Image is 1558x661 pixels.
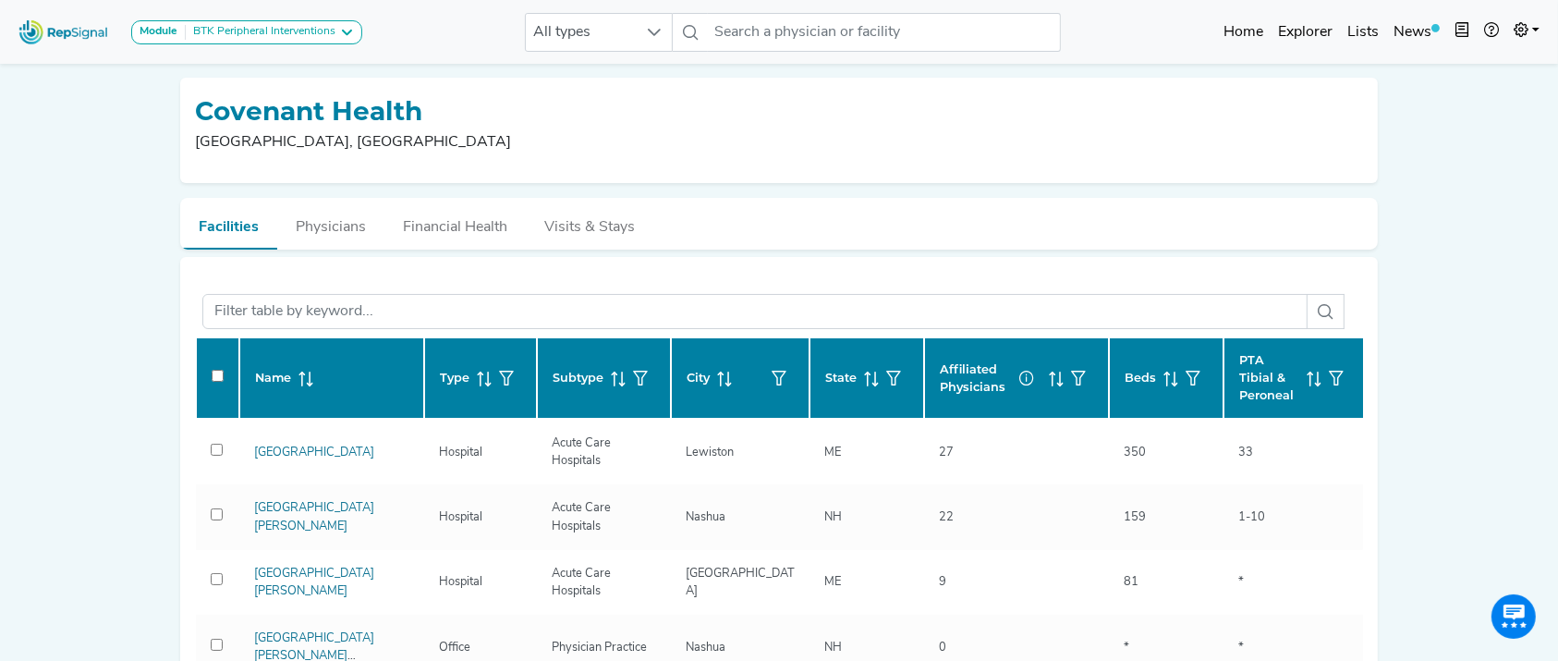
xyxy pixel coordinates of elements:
[195,96,1363,128] h1: Covenant Health
[813,508,853,526] div: NH
[1239,351,1299,405] span: PTA Tibial & Peroneal
[675,508,736,526] div: Nashua
[277,198,384,248] button: Physicians
[131,20,362,44] button: ModuleBTK Peripheral Interventions
[526,14,637,51] span: All types
[1386,14,1447,51] a: News
[255,369,291,386] span: Name
[254,502,374,532] a: [GEOGRAPHIC_DATA][PERSON_NAME]
[928,508,965,526] div: 22
[541,639,658,656] div: Physician Practice
[195,131,1363,153] p: [GEOGRAPHIC_DATA], [GEOGRAPHIC_DATA]
[813,573,852,591] div: ME
[140,26,177,37] strong: Module
[687,369,710,386] span: City
[440,369,469,386] span: Type
[428,639,481,656] div: Office
[825,369,857,386] span: State
[553,369,603,386] span: Subtype
[541,565,667,600] div: Acute Care Hospitals
[428,444,493,461] div: Hospital
[254,447,374,459] a: [GEOGRAPHIC_DATA]
[186,25,335,40] div: BTK Peripheral Interventions
[1340,14,1386,51] a: Lists
[813,639,853,656] div: NH
[1447,14,1477,51] button: Intel Book
[940,361,1041,396] span: Affiliated Physicians
[526,198,653,248] button: Visits & Stays
[180,198,277,250] button: Facilities
[928,639,957,656] div: 0
[1113,444,1157,461] div: 350
[428,573,493,591] div: Hospital
[1125,369,1156,386] span: Beds
[1227,508,1276,526] div: 1-10
[675,444,745,461] div: Lewiston
[1216,14,1271,51] a: Home
[202,294,1308,329] input: Filter table by keyword...
[541,499,667,534] div: Acute Care Hospitals
[675,565,806,600] div: [GEOGRAPHIC_DATA]
[708,13,1061,52] input: Search a physician or facility
[928,573,957,591] div: 9
[384,198,526,248] button: Financial Health
[928,444,965,461] div: 27
[813,444,852,461] div: ME
[541,435,667,470] div: Acute Care Hospitals
[1227,444,1264,461] div: 33
[428,508,493,526] div: Hospital
[675,639,736,656] div: Nashua
[1113,573,1150,591] div: 81
[1113,508,1157,526] div: 159
[1271,14,1340,51] a: Explorer
[254,568,374,597] a: [GEOGRAPHIC_DATA][PERSON_NAME]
